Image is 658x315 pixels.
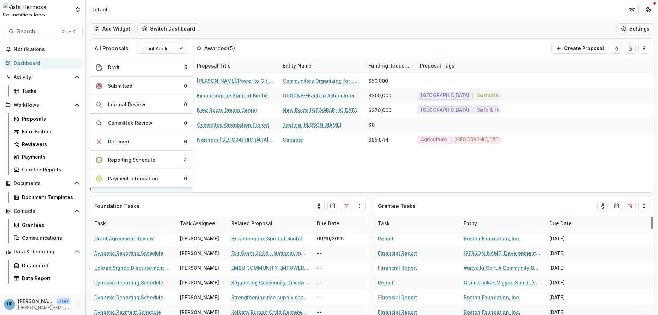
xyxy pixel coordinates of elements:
p: [PERSON_NAME] [18,298,53,305]
div: Due Date [545,216,597,231]
span: [GEOGRAPHIC_DATA] [421,93,470,98]
div: [PERSON_NAME] [180,294,219,301]
div: [DATE] [545,290,597,305]
a: Capable [283,136,303,143]
a: Dynamic Reporting Schedule [94,294,163,301]
button: Open Data & Reporting [3,246,83,257]
div: Due Date [313,216,364,231]
a: Expanding the Spirit of Konbit [231,235,302,242]
button: Submitted0 [90,77,193,95]
a: Financial Report [378,264,417,271]
a: [PERSON_NAME]/Power to Girls [GEOGRAPHIC_DATA] [197,77,275,84]
button: Drag [638,43,649,54]
button: More [73,300,81,308]
a: Gramin Vikas Vigyan Samiti (GRAVIS) [464,279,541,286]
p: [PERSON_NAME][EMAIL_ADDRESS][DOMAIN_NAME] [18,305,70,311]
div: Proposal Tags [416,62,459,69]
span: Search... [17,28,57,35]
button: Switch Dashboard [137,23,199,34]
div: -- [313,261,364,275]
div: Task [90,220,110,227]
button: Search... [3,25,83,38]
a: Strengthening rice supply chain and food security through agricultural extension services and irr... [231,294,309,301]
a: Grantees [11,219,83,231]
a: Upload Signed Disbursement Form [94,264,172,271]
div: Proposal Title [193,58,279,73]
button: Declined6 [90,132,193,151]
div: Due Date [545,220,576,227]
div: $50,000 [368,77,388,84]
div: Hannah Roosendaal [7,302,13,306]
div: [DATE] [545,275,597,290]
div: -- [313,246,364,261]
a: Testing [PERSON_NAME] [283,121,341,129]
a: Northern [GEOGRAPHIC_DATA] Climate Change Resilience Action [197,136,275,143]
div: Task Assignee [176,216,227,231]
a: Communities Organizing for Haitian Engagement and Development (COFHED) [283,77,360,84]
a: Boston Foundation, Inc. [464,235,520,242]
div: Proposal Tags [416,58,501,73]
a: Communications [11,232,83,243]
span: Notifications [14,47,80,52]
div: Funding Requested [364,58,416,73]
div: Task [374,216,460,231]
button: Open Documents [3,178,83,189]
div: 6 [184,138,187,145]
div: -- [313,290,364,305]
a: Dynamic Reporting Schedule [94,250,163,257]
div: [PERSON_NAME] [180,279,219,286]
button: Reporting Schedule4 [90,151,193,169]
span: Safe & Healthy Families [477,107,534,113]
a: [PERSON_NAME] Development Society [464,250,541,257]
span: Contacts [14,208,72,214]
div: Communications [22,234,77,241]
p: Awarded ( 5 ) [204,44,255,52]
div: Task [374,220,394,227]
button: Notifications [3,44,83,55]
div: 4 [184,156,187,163]
button: Committee Review0 [90,114,193,132]
span: [GEOGRAPHIC_DATA] [454,137,503,143]
div: Proposals [22,115,77,122]
div: [PERSON_NAME] [180,250,219,257]
div: Declined [108,138,129,145]
img: Vista Hermosa Foundation logo [3,3,70,16]
div: $0 [368,121,375,129]
a: Financial Report [378,250,417,257]
span: Activity [14,74,72,80]
div: Payment Information [108,175,158,182]
span: Data & Reporting [14,249,72,255]
a: Proposals [11,113,83,124]
div: [PERSON_NAME] [180,264,219,271]
div: Task Assignee [176,220,219,227]
div: Submitted [108,82,132,89]
a: Dashboard [11,260,83,271]
div: Tasks [22,87,77,95]
div: Entity Name [279,58,364,73]
button: Drag [355,201,366,211]
div: Related Proposal [227,216,313,231]
span: Documents [14,181,72,186]
button: Open Workflows [3,99,83,110]
a: Data Report [11,272,83,284]
button: Open entity switcher [73,3,83,16]
div: Grantees [22,221,77,229]
p: Grantee Tasks [378,202,415,210]
a: Form Builder [11,126,83,137]
div: $300,000 [368,92,391,99]
button: toggle-assigned-to-me [597,201,608,211]
a: Reviewers [11,138,83,150]
div: [DATE] [545,261,597,275]
button: Internal Review0 [90,95,193,114]
div: Data Report [22,275,77,282]
div: Grantee Reports [22,166,77,173]
span: Sustainable Livelihoods [477,93,535,98]
div: Entity Name [279,62,316,69]
button: Create Proposal [551,43,608,54]
a: OPODNE--Faith in Action International [283,92,360,99]
p: All Proposals [94,44,128,52]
